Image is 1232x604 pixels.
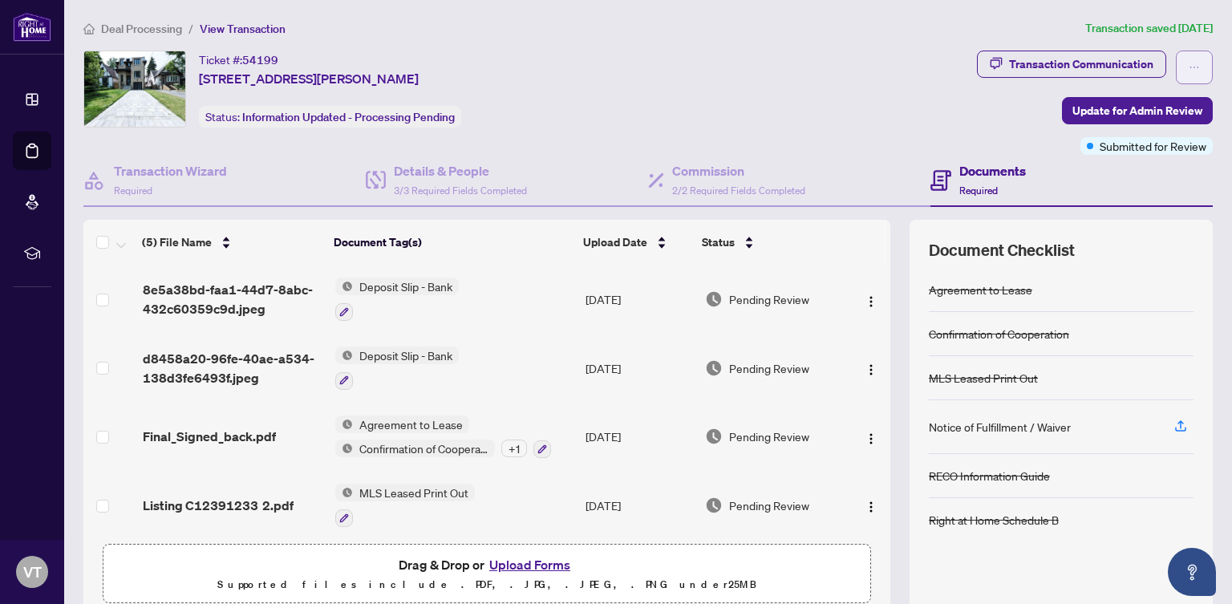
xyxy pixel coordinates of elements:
td: [DATE] [579,471,699,540]
span: home [83,23,95,34]
span: Deposit Slip - Bank [353,347,459,364]
span: VT [23,561,42,583]
div: Agreement to Lease [929,281,1032,298]
th: Document Tag(s) [327,220,577,265]
span: Required [959,184,998,197]
button: Open asap [1168,548,1216,596]
button: Update for Admin Review [1062,97,1213,124]
span: Information Updated - Processing Pending [242,110,455,124]
td: [DATE] [579,265,699,334]
img: Status Icon [335,347,353,364]
p: Supported files include .PDF, .JPG, .JPEG, .PNG under 25 MB [113,575,861,594]
img: Logo [865,363,877,376]
span: Status [702,233,735,251]
span: Required [114,184,152,197]
span: (5) File Name [142,233,212,251]
span: Listing C12391233 2.pdf [143,496,294,515]
span: Pending Review [729,428,809,445]
div: RECO Information Guide [929,467,1050,484]
h4: Details & People [394,161,527,180]
h4: Documents [959,161,1026,180]
th: Status [695,220,844,265]
td: [DATE] [579,403,699,472]
th: (5) File Name [136,220,327,265]
button: Status IconAgreement to LeaseStatus IconConfirmation of Cooperation+1 [335,416,551,459]
img: Logo [865,295,877,308]
span: 3/3 Required Fields Completed [394,184,527,197]
span: Agreement to Lease [353,416,469,433]
img: Logo [865,501,877,513]
td: [DATE] [579,334,699,403]
img: Document Status [705,359,723,377]
img: Document Status [705,497,723,514]
span: Update for Admin Review [1072,98,1202,124]
span: MLS Leased Print Out [353,484,475,501]
span: Deposit Slip - Bank [353,278,459,295]
div: Right at Home Schedule B [929,511,1059,529]
span: d8458a20-96fe-40ae-a534-138d3fe6493f.jpeg [143,349,323,387]
span: Drag & Drop orUpload FormsSupported files include .PDF, .JPG, .JPEG, .PNG under25MB [103,545,870,604]
div: Confirmation of Cooperation [929,325,1069,343]
div: Transaction Communication [1009,51,1153,77]
button: Logo [858,493,884,518]
span: [STREET_ADDRESS][PERSON_NAME] [199,69,419,88]
li: / [188,19,193,38]
th: Upload Date [577,220,695,265]
span: View Transaction [200,22,286,36]
span: Upload Date [583,233,647,251]
span: 8e5a38bd-faa1-44d7-8abc-432c60359c9d.jpeg [143,280,323,318]
div: Status: [199,106,461,128]
img: Status Icon [335,484,353,501]
button: Logo [858,424,884,449]
span: 54199 [242,53,278,67]
span: 2/2 Required Fields Completed [672,184,805,197]
button: Status IconDeposit Slip - Bank [335,347,459,390]
img: Document Status [705,290,723,308]
img: Logo [865,432,877,445]
span: Pending Review [729,359,809,377]
span: Pending Review [729,497,809,514]
span: Document Checklist [929,239,1075,261]
span: ellipsis [1189,62,1200,73]
img: Status Icon [335,278,353,295]
h4: Commission [672,161,805,180]
article: Transaction saved [DATE] [1085,19,1213,38]
span: Deal Processing [101,22,182,36]
button: Upload Forms [484,554,575,575]
img: Status Icon [335,416,353,433]
h4: Transaction Wizard [114,161,227,180]
div: MLS Leased Print Out [929,369,1038,387]
div: Ticket #: [199,51,278,69]
div: + 1 [501,440,527,457]
img: Status Icon [335,440,353,457]
button: Transaction Communication [977,51,1166,78]
span: Submitted for Review [1100,137,1206,155]
span: Drag & Drop or [399,554,575,575]
button: Status IconMLS Leased Print Out [335,484,475,527]
div: Notice of Fulfillment / Waiver [929,418,1071,436]
img: Document Status [705,428,723,445]
span: Pending Review [729,290,809,308]
button: Logo [858,286,884,312]
span: Confirmation of Cooperation [353,440,495,457]
img: logo [13,12,51,42]
button: Logo [858,355,884,381]
span: Final_Signed_back.pdf [143,427,276,446]
img: IMG-C12391233_1.jpg [84,51,185,127]
button: Status IconDeposit Slip - Bank [335,278,459,321]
